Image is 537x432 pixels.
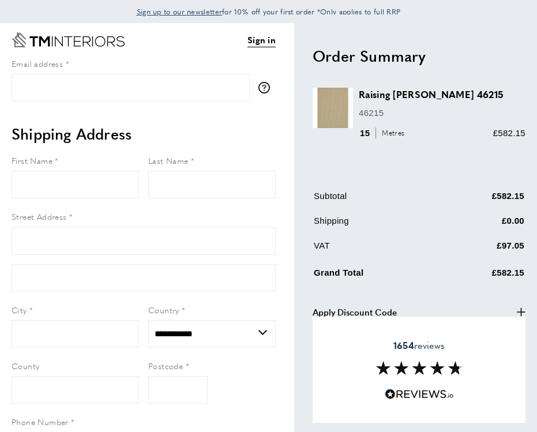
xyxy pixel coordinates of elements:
td: £582.15 [442,189,524,212]
span: First Name [12,155,52,166]
span: Country [148,304,179,315]
span: Street Address [12,211,67,222]
a: Go to Home page [12,32,125,47]
td: Grand Total [314,264,441,288]
td: £582.15 [442,264,524,288]
span: Apply Discount Code [313,305,397,319]
span: County [12,360,39,371]
span: Phone Number [12,416,69,427]
span: City [12,304,27,315]
span: reviews [393,340,445,351]
h2: Shipping Address [12,123,276,144]
span: for 10% off your first order *Only applies to full RRP [137,6,401,17]
span: Postcode [148,360,183,371]
td: Subtotal [314,189,441,212]
img: Reviews.io 5 stars [385,389,454,400]
strong: 1654 [393,339,414,352]
td: Shipping [314,214,441,236]
img: Reviews section [376,361,463,375]
span: Metres [375,127,407,138]
span: £582.15 [493,128,525,138]
h2: Order Summary [313,46,525,66]
a: Sign in [247,33,276,47]
button: More information [258,82,276,93]
p: 46215 [359,106,525,120]
img: Raising Cain 46215 [313,88,353,128]
span: Last Name [148,155,189,166]
span: Email address [12,58,63,69]
td: £0.00 [442,214,524,236]
td: VAT [314,239,441,261]
td: £97.05 [442,239,524,261]
a: Sign up to our newsletter [137,6,223,17]
div: 15 [359,126,408,140]
h3: Raising [PERSON_NAME] 46215 [359,88,525,101]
